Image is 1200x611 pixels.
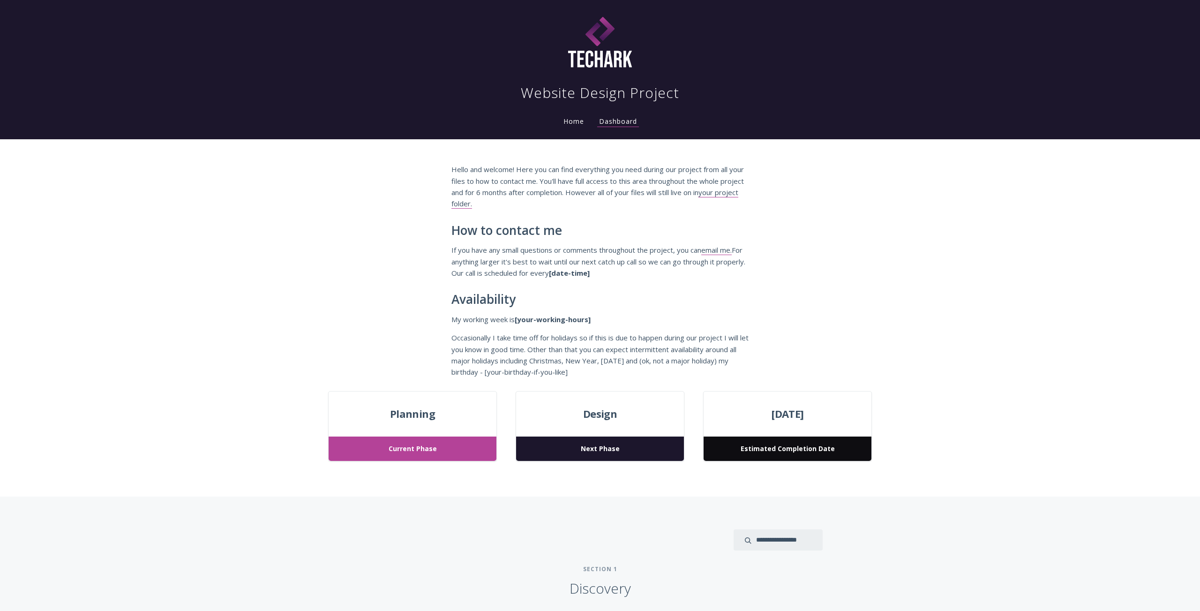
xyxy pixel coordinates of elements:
strong: [your-working-hours] [515,315,591,324]
h1: Website Design Project [521,83,679,102]
span: Current Phase [329,437,496,461]
span: Estimated Completion Date [704,437,871,461]
h2: Availability [451,293,749,307]
p: Occasionally I take time off for holidays so if this is due to happen during our project I will l... [451,332,749,378]
a: email me. [701,245,732,255]
p: Hello and welcome! Here you can find everything you need during our project from all your files t... [451,164,749,210]
h2: How to contact me [451,224,749,238]
span: Design [516,406,684,422]
span: Planning [329,406,496,422]
p: My working week is [451,314,749,325]
p: If you have any small questions or comments throughout the project, you can For anything larger i... [451,244,749,279]
input: search input [734,529,823,551]
a: Home [562,117,586,126]
span: Next Phase [516,437,684,461]
a: Dashboard [597,117,639,127]
span: [DATE] [704,406,871,422]
strong: [date-time] [549,268,590,278]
